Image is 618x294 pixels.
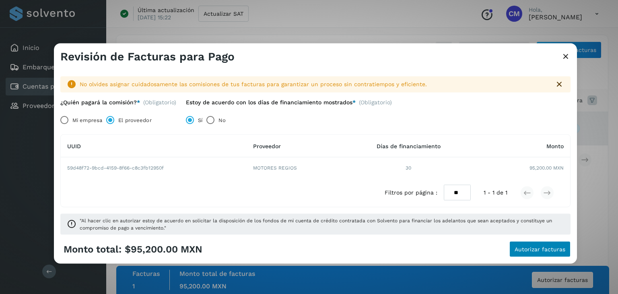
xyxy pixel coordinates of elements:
[80,217,564,231] span: "Al hacer clic en autorizar estoy de acuerdo en solicitar la disposición de los fondos de mi cuen...
[546,143,564,149] span: Monto
[529,164,564,172] span: 95,200.00 MXN
[515,246,565,252] span: Autorizar facturas
[218,112,226,128] label: No
[143,99,176,106] span: (Obligatorio)
[343,157,474,178] td: 30
[60,99,140,106] label: ¿Quién pagará la comisión?
[125,243,202,255] span: $95,200.00 MXN
[186,99,356,106] label: Estoy de acuerdo con los días de financiamiento mostrados
[385,188,437,197] span: Filtros por página :
[80,80,548,89] div: No olvides asignar cuidadosamente las comisiones de tus facturas para garantizar un proceso sin c...
[64,243,122,255] span: Monto total:
[509,241,571,257] button: Autorizar facturas
[118,112,151,128] label: El proveedor
[377,143,441,149] span: Días de financiamiento
[247,157,343,178] td: MOTORES REGIOS
[253,143,281,149] span: Proveedor
[60,50,235,64] h3: Revisión de Facturas para Pago
[198,112,202,128] label: Sí
[67,143,81,149] span: UUID
[61,157,247,178] td: 59d48f72-9bcd-4159-8f66-c8c3fb12950f
[484,188,507,197] span: 1 - 1 de 1
[359,99,392,109] span: (Obligatorio)
[72,112,102,128] label: Mi empresa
